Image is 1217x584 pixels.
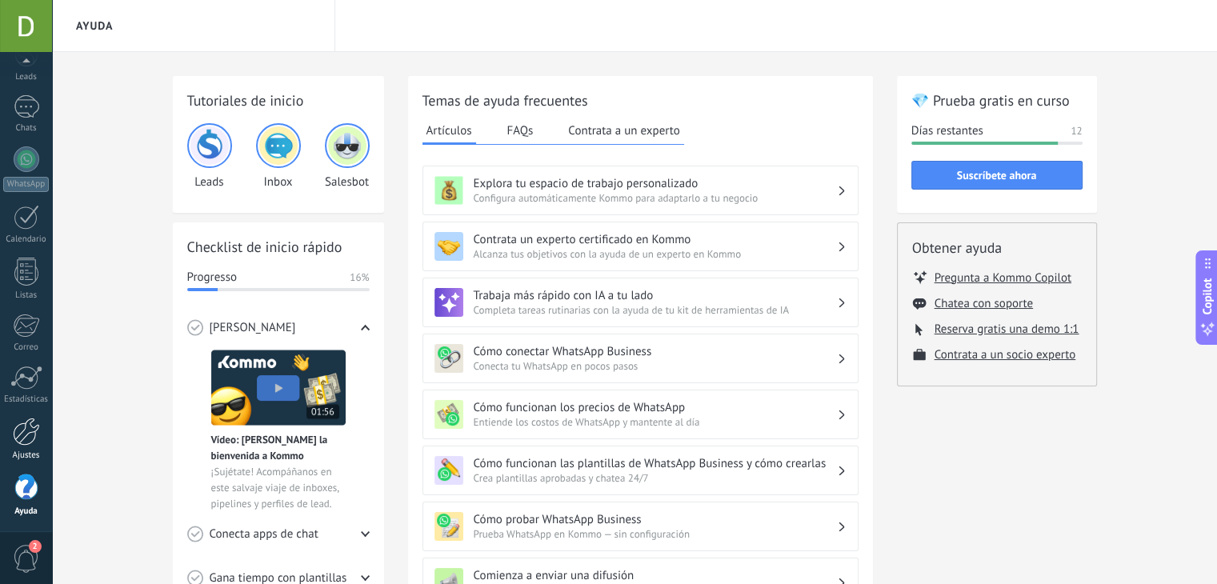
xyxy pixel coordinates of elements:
[422,118,476,145] button: Artículos
[912,238,1082,258] h2: Obtener ayuda
[474,527,837,541] span: Prueba WhatsApp en Kommo — sin configuración
[474,400,837,415] h3: Cómo funcionan los precios de WhatsApp
[957,170,1037,181] span: Suscríbete ahora
[187,237,370,257] h2: Checklist de inicio rápido
[474,247,837,261] span: Alcanza tus objetivos con la ayuda de un experto en Kommo
[474,359,837,373] span: Conecta tu WhatsApp en pocos pasos
[564,118,683,142] button: Contrata a un experto
[1199,278,1215,315] span: Copilot
[474,344,837,359] h3: Cómo conectar WhatsApp Business
[29,540,42,553] span: 2
[3,290,50,301] div: Listas
[474,512,837,527] h3: Cómo probar WhatsApp Business
[187,123,232,190] div: Leads
[3,506,50,517] div: Ayuda
[474,471,837,485] span: Crea plantillas aprobadas y chatea 24/7
[474,232,837,247] h3: Contrata un experto certificado en Kommo
[3,450,50,461] div: Ajustes
[210,320,296,336] span: [PERSON_NAME]
[935,296,1033,311] button: Chatea con soporte
[474,456,837,471] h3: Cómo funcionan las plantillas de WhatsApp Business y cómo crearlas
[935,322,1079,337] button: Reserva gratis una demo 1:1
[3,177,49,192] div: WhatsApp
[503,118,538,142] button: FAQs
[474,191,837,205] span: Configura automáticamente Kommo para adaptarlo a tu negocio
[3,123,50,134] div: Chats
[350,270,369,286] span: 16%
[474,303,837,317] span: Completa tareas rutinarias con la ayuda de tu kit de herramientas de IA
[474,415,837,429] span: Entiende los costos de WhatsApp y mantente al día
[256,123,301,190] div: Inbox
[3,394,50,405] div: Estadísticas
[935,347,1076,362] button: Contrata a un socio experto
[325,123,370,190] div: Salesbot
[911,90,1083,110] h2: 💎 Prueba gratis en curso
[935,270,1071,286] button: Pregunta a Kommo Copilot
[3,234,50,245] div: Calendario
[474,568,837,583] h3: Comienza a enviar una difusión
[3,72,50,82] div: Leads
[474,176,837,191] h3: Explora tu espacio de trabajo personalizado
[210,526,318,542] span: Conecta apps de chat
[211,350,346,426] img: Meet video
[911,123,983,139] span: Días restantes
[1071,123,1082,139] span: 12
[911,161,1083,190] button: Suscríbete ahora
[187,270,237,286] span: Progresso
[422,90,859,110] h2: Temas de ayuda frecuentes
[3,342,50,353] div: Correo
[474,288,837,303] h3: Trabaja más rápido con IA a tu lado
[211,464,346,512] span: ¡Sujétate! Acompáñanos en este salvaje viaje de inboxes, pipelines y perfiles de lead.
[187,90,370,110] h2: Tutoriales de inicio
[211,432,346,464] span: Vídeo: [PERSON_NAME] la bienvenida a Kommo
